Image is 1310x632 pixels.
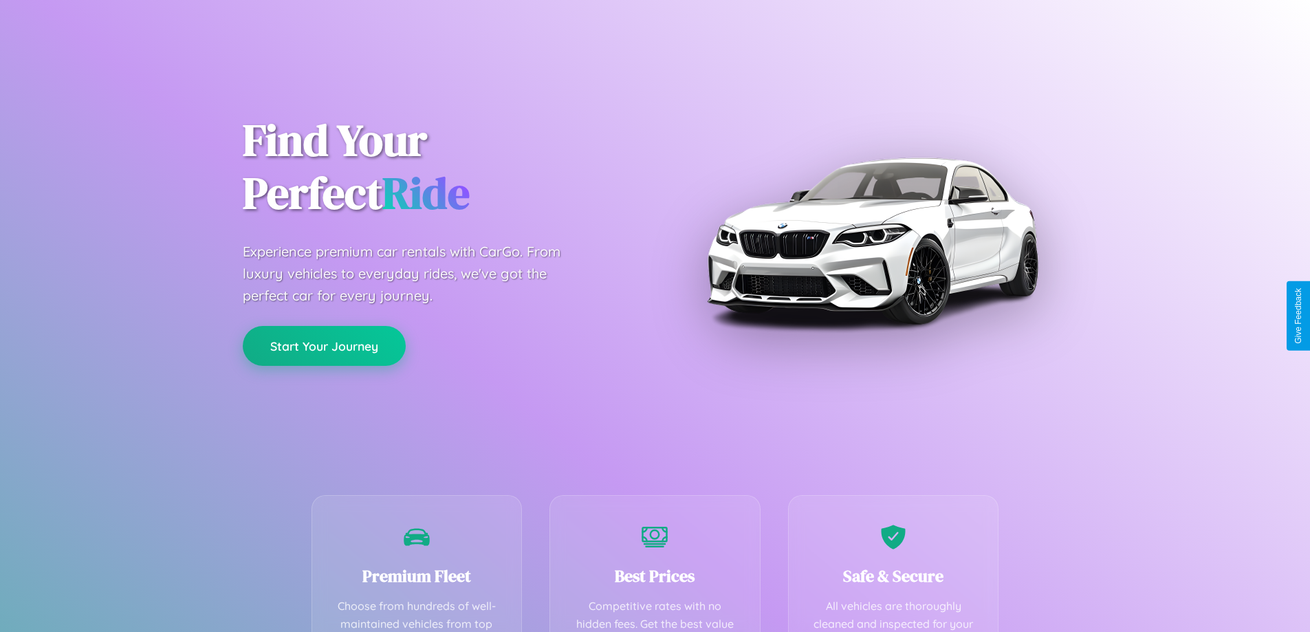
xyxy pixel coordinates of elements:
span: Ride [382,163,470,223]
h1: Find Your Perfect [243,114,635,220]
h3: Premium Fleet [333,565,501,587]
h3: Best Prices [571,565,739,587]
div: Give Feedback [1293,288,1303,344]
p: Experience premium car rentals with CarGo. From luxury vehicles to everyday rides, we've got the ... [243,241,587,307]
button: Start Your Journey [243,326,406,366]
h3: Safe & Secure [809,565,978,587]
img: Premium BMW car rental vehicle [700,69,1044,413]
